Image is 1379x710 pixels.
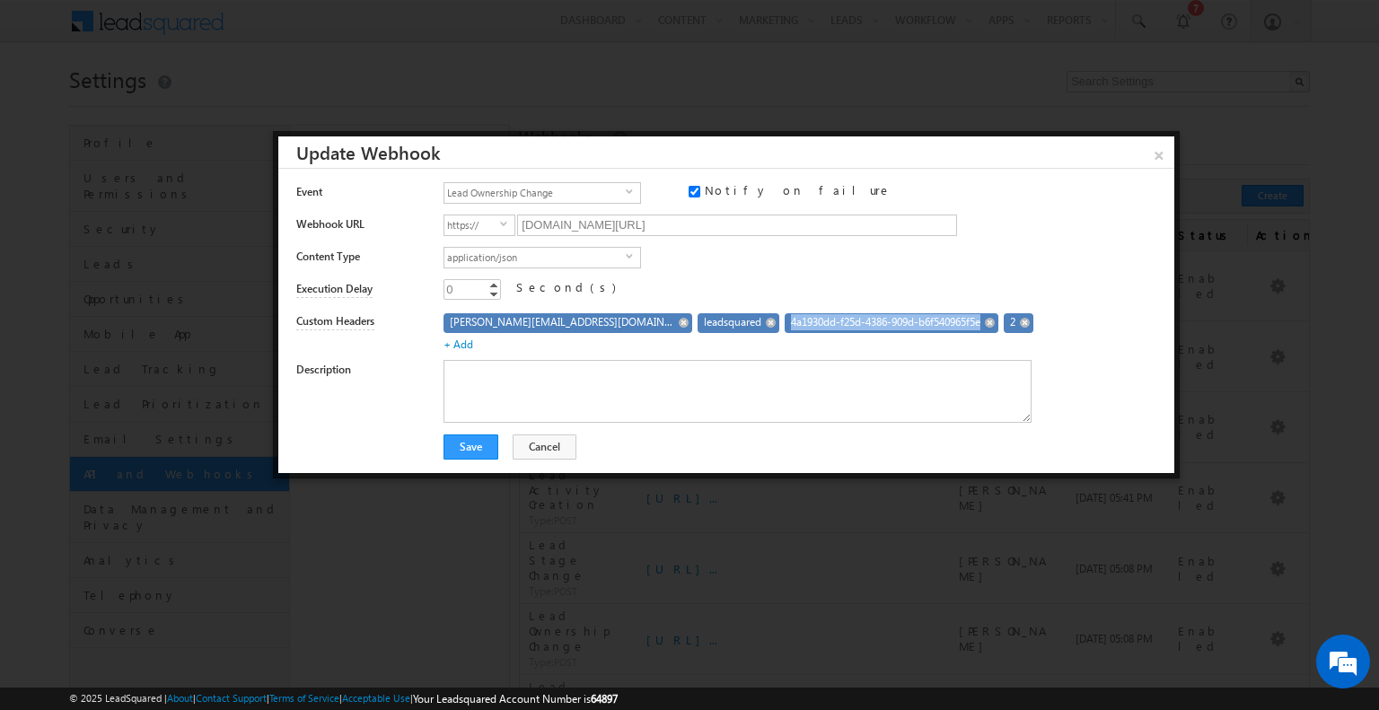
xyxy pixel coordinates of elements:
[516,279,616,294] span: Second(s)
[444,248,626,267] span: application/json
[704,314,761,330] span: leadsquared
[296,362,422,378] label: Description
[487,280,501,289] a: Increment
[263,553,326,577] em: Submit
[513,434,576,460] button: Cancel
[487,289,501,299] a: Decrement
[1144,136,1174,168] a: ×
[296,184,422,200] label: Event
[31,94,75,118] img: d_60004797649_company_0_60004797649
[296,313,374,330] label: Custom Headers
[791,314,980,330] span: 4a1930dd-f25d-4386-909d-b6f540965f5e
[23,166,328,538] textarea: Type your message and click 'Submit'
[444,337,473,351] a: + Add
[294,9,338,52] div: Minimize live chat window
[626,252,640,260] span: select
[626,188,640,196] span: select
[296,281,373,298] label: Execution Delay
[296,249,422,265] label: Content Type
[93,94,302,118] div: Leave a message
[444,279,456,300] div: 0
[1010,314,1015,330] span: 2
[69,690,618,707] span: © 2025 LeadSquared | | | | |
[413,692,618,706] span: Your Leadsquared Account Number is
[500,220,514,228] span: select
[196,692,267,704] a: Contact Support
[591,692,618,706] span: 64897
[450,314,674,330] span: [PERSON_NAME][EMAIL_ADDRESS][DOMAIN_NAME]
[444,183,626,203] span: Lead Ownership Change
[296,136,1174,168] h3: Update Webhook
[689,182,916,207] div: Notify on failure
[444,215,500,235] span: https://
[342,692,410,704] a: Acceptable Use
[444,434,498,460] button: Save
[296,216,422,232] label: Webhook URL
[269,692,339,704] a: Terms of Service
[167,692,193,704] a: About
